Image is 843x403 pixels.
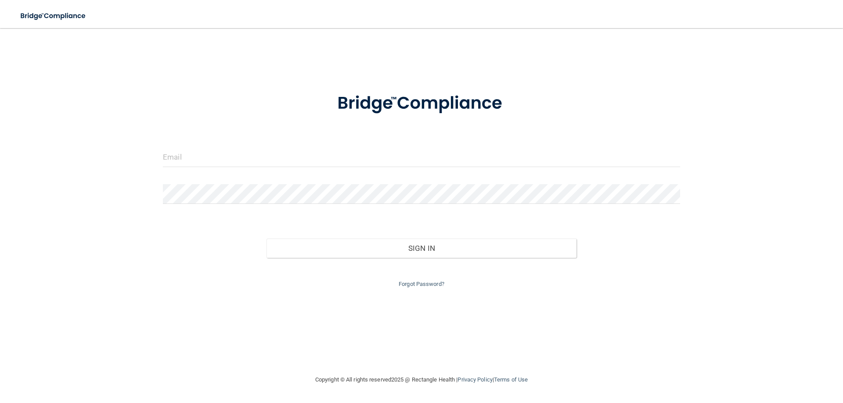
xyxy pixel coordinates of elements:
[13,7,94,25] img: bridge_compliance_login_screen.278c3ca4.svg
[267,239,577,258] button: Sign In
[163,147,680,167] input: Email
[261,366,582,394] div: Copyright © All rights reserved 2025 @ Rectangle Health | |
[319,81,524,126] img: bridge_compliance_login_screen.278c3ca4.svg
[399,281,444,287] a: Forgot Password?
[494,376,528,383] a: Terms of Use
[458,376,492,383] a: Privacy Policy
